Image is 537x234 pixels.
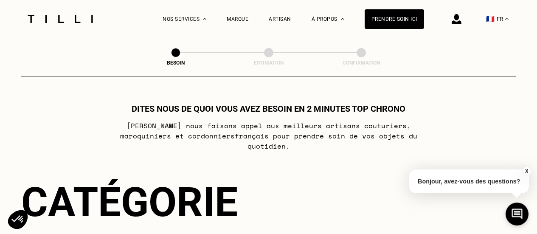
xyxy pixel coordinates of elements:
[365,9,424,29] a: Prendre soin ici
[133,60,218,66] div: Besoin
[100,121,437,151] p: [PERSON_NAME] nous faisons appel aux meilleurs artisans couturiers , maroquiniers et cordonniers ...
[269,16,291,22] a: Artisan
[452,14,461,24] img: icône connexion
[522,166,531,176] button: X
[227,16,248,22] a: Marque
[25,15,96,23] img: Logo du service de couturière Tilli
[226,60,311,66] div: Estimation
[341,18,344,20] img: Menu déroulant à propos
[409,169,529,193] p: Bonjour, avez-vous des questions?
[132,104,405,114] h1: Dites nous de quoi vous avez besoin en 2 minutes top chrono
[319,60,404,66] div: Confirmation
[486,15,495,23] span: 🇫🇷
[203,18,206,20] img: Menu déroulant
[505,18,509,20] img: menu déroulant
[21,178,516,226] div: Catégorie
